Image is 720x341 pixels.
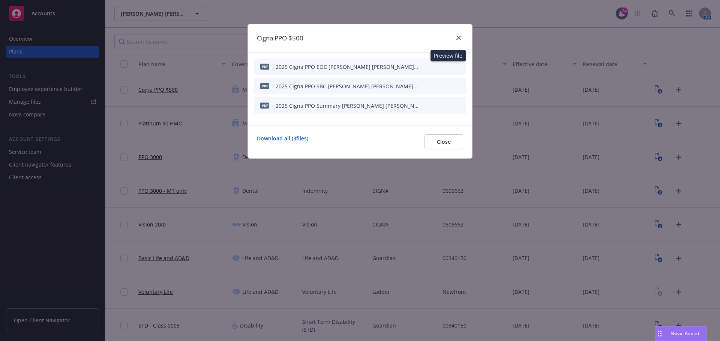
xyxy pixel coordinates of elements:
[260,64,269,69] span: pdf
[655,326,706,341] button: Nova Assist
[444,63,451,71] button: preview file
[444,82,451,90] button: preview file
[670,330,700,337] span: Nova Assist
[444,102,451,110] button: preview file
[457,102,463,110] button: archive file
[430,50,466,61] div: Preview file
[457,63,463,71] button: archive file
[655,326,664,341] div: Drag to move
[257,134,308,149] a: Download all ( 3 files)
[437,138,451,145] span: Close
[260,103,269,108] span: pdf
[260,83,269,89] span: pdf
[276,63,419,71] div: 2025 Cigna PPO EOC [PERSON_NAME] [PERSON_NAME] [PERSON_NAME] & [PERSON_NAME], LLC.pdf
[432,63,438,71] button: download file
[276,82,419,90] div: 2025 Cigna PPO SBC [PERSON_NAME] [PERSON_NAME] [PERSON_NAME] & [PERSON_NAME], LLC.pdf
[276,102,419,110] div: 2025 Cigna PPO Summary [PERSON_NAME] [PERSON_NAME] [PERSON_NAME] & [PERSON_NAME], LLC.pdf
[454,33,463,42] a: close
[432,102,438,110] button: download file
[432,82,438,90] button: download file
[257,33,303,43] h1: Cigna PPO $500
[457,82,463,90] button: archive file
[424,134,463,149] button: Close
